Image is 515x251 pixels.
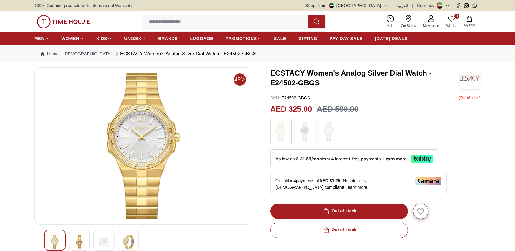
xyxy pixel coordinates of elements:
span: Learn more [345,185,367,190]
span: | [392,2,393,9]
a: Instagram [464,3,469,8]
a: [DEMOGRAPHIC_DATA] [63,51,112,57]
span: My Bag [462,23,477,28]
span: [DATE] DEALS [375,36,407,42]
div: Currency [417,2,437,9]
span: AED 81.25 [319,178,340,183]
img: United Arab Emirates [329,3,334,8]
span: BRANDS [158,36,178,42]
a: PAY DAY SALE [330,33,363,44]
img: ECSTACY Women's Analog Silver Dial Watch - E24502-GBGS [98,235,109,249]
img: ... [321,122,336,141]
div: Or split in 4 payments of - No late fees, [DEMOGRAPHIC_DATA] compliant! [270,172,447,196]
img: ECSTACY Women's Analog Silver Dial Watch - E24502-GBGS [123,235,134,249]
span: Help [385,24,396,28]
img: ... [273,122,289,141]
span: PROMOTIONS [225,36,257,42]
span: 100% Genuine products with International Warranty [34,2,132,9]
p: ( Out of stock ) [459,95,481,101]
span: UNISEX [124,36,141,42]
span: GIFTING [298,36,317,42]
span: | [452,2,453,9]
h2: AED 325.00 [270,103,312,115]
a: 0Wishlist [443,14,460,29]
a: SALE [274,33,286,44]
button: Shop From[GEOGRAPHIC_DATA] [305,2,388,9]
span: SKU : [270,96,280,100]
h3: ECSTACY Women's Analog Silver Dial Watch - E24502-GBGS [270,68,460,88]
img: ... [37,15,90,28]
span: My Account [421,24,441,28]
p: E24502-GBGS [270,95,310,101]
span: Wishlist [444,24,459,28]
a: KIDS [96,33,112,44]
a: Our Stores [397,14,419,29]
button: العربية [396,2,408,9]
a: Help [384,14,397,29]
span: KIDS [96,36,107,42]
div: ECSTACY Women's Analog Silver Dial Watch - E24502-GBGS [114,50,256,58]
button: My Bag [460,14,478,29]
a: MEN [34,33,49,44]
span: | [412,2,413,9]
a: LUGGAGE [190,33,214,44]
img: ... [297,122,312,141]
a: Home [40,51,59,57]
span: 0 [454,14,459,19]
img: ECSTACY Women's Analog Silver Dial Watch - E24502-GBGS [74,235,85,249]
a: UNISEX [124,33,146,44]
a: PROMOTIONS [225,33,262,44]
span: SALE [274,36,286,42]
span: PAY DAY SALE [330,36,363,42]
span: MEN [34,36,44,42]
nav: Breadcrumb [34,45,481,62]
a: Facebook [456,3,460,8]
img: ECSTACY Women's Analog Silver Dial Watch - E24502-GBGS [460,67,481,89]
a: [DATE] DEALS [375,33,407,44]
h3: AED 590.00 [317,103,358,115]
a: WOMEN [61,33,84,44]
span: LUGGAGE [190,36,214,42]
span: Our Stores [399,24,418,28]
a: BRANDS [158,33,178,44]
a: Whatsapp [472,3,477,8]
span: WOMEN [61,36,79,42]
span: 45% [234,73,246,86]
img: ECSTACY Women's Analog Silver Dial Watch - E24502-GBGS [40,73,247,219]
img: Tamara [415,177,441,185]
img: ECSTACY Women's Analog Silver Dial Watch - E24502-GBGS [49,235,60,249]
a: GIFTING [298,33,317,44]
